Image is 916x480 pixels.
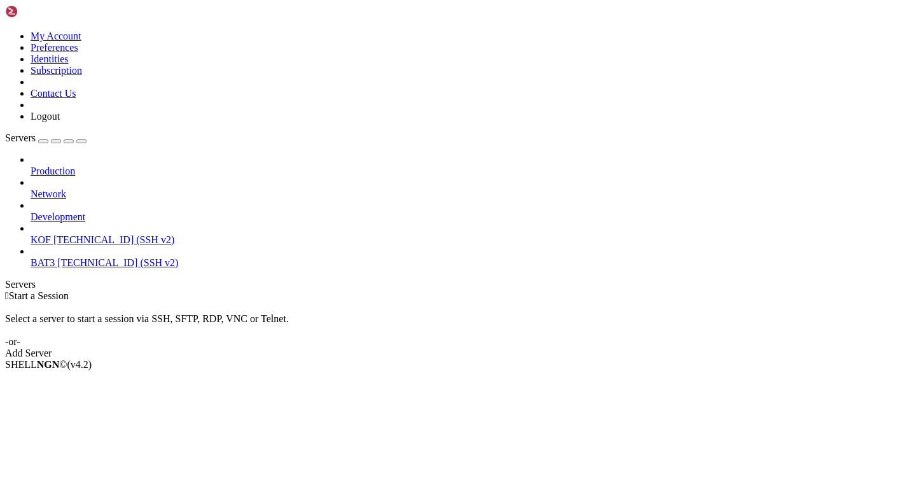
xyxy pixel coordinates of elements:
span: SHELL © [5,359,92,370]
a: Subscription [31,65,82,76]
span: Development [31,211,85,222]
a: BAT3 [TECHNICAL_ID] (SSH v2) [31,257,911,269]
li: Network [31,177,911,200]
div: Servers [5,279,911,290]
a: Identities [31,53,69,64]
a: Servers [5,132,87,143]
span: [TECHNICAL_ID] (SSH v2) [53,234,174,245]
div: Add Server [5,348,911,359]
img: Shellngn [5,5,78,18]
span: BAT3 [31,257,55,268]
li: BAT3 [TECHNICAL_ID] (SSH v2) [31,246,911,269]
a: KOF [TECHNICAL_ID] (SSH v2) [31,234,911,246]
span: Servers [5,132,36,143]
span:  [5,290,9,301]
a: Contact Us [31,88,76,99]
span: KOF [31,234,51,245]
span: 4.2.0 [67,359,92,370]
li: Production [31,154,911,177]
a: Production [31,166,911,177]
b: NGN [37,359,60,370]
a: My Account [31,31,81,41]
li: Development [31,200,911,223]
li: KOF [TECHNICAL_ID] (SSH v2) [31,223,911,246]
span: Start a Session [9,290,69,301]
span: Network [31,188,66,199]
a: Logout [31,111,60,122]
a: Preferences [31,42,78,53]
a: Network [31,188,911,200]
span: Production [31,166,75,176]
div: Select a server to start a session via SSH, SFTP, RDP, VNC or Telnet. -or- [5,302,911,348]
span: [TECHNICAL_ID] (SSH v2) [57,257,178,268]
a: Development [31,211,911,223]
